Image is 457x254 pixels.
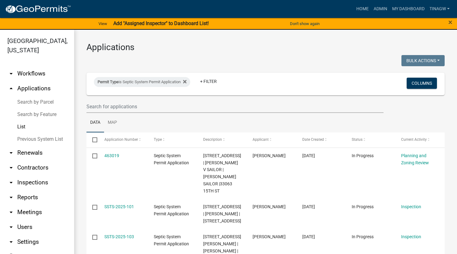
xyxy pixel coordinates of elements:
[154,153,189,165] span: Septic System Permit Application
[401,153,429,165] a: Planning and Zoning Review
[7,149,15,157] i: arrow_drop_down
[7,194,15,201] i: arrow_drop_down
[302,234,315,239] span: 08/10/2025
[407,78,437,89] button: Columns
[104,153,119,158] a: 463019
[371,3,390,15] a: Admin
[195,76,222,87] a: + Filter
[287,19,322,29] button: Don't show again
[98,80,119,84] span: Permit Type
[247,132,296,147] datatable-header-cell: Applicant
[7,209,15,216] i: arrow_drop_down
[302,153,315,158] span: 08/12/2025
[104,234,134,239] a: SSTS-2025-103
[7,164,15,171] i: arrow_drop_down
[448,19,452,26] button: Close
[302,204,315,209] span: 08/10/2025
[302,137,324,142] span: Date Created
[296,132,346,147] datatable-header-cell: Date Created
[203,204,241,223] span: 11427 WILTON BRIDGE RD | JILLAYNE RAETZ |11427 WILTON BRIDGE RD
[154,137,162,142] span: Type
[352,137,363,142] span: Status
[197,132,247,147] datatable-header-cell: Description
[395,132,445,147] datatable-header-cell: Current Activity
[7,223,15,231] i: arrow_drop_down
[7,85,15,92] i: arrow_drop_up
[7,179,15,186] i: arrow_drop_down
[401,234,421,239] a: Inspection
[94,77,190,87] div: is Septic System Permit Application
[86,113,104,133] a: Data
[104,113,121,133] a: Map
[390,3,427,15] a: My Dashboard
[352,204,374,209] span: In Progress
[7,238,15,246] i: arrow_drop_down
[448,18,452,27] span: ×
[86,132,98,147] datatable-header-cell: Select
[7,70,15,77] i: arrow_drop_down
[104,137,138,142] span: Application Number
[154,204,189,216] span: Septic System Permit Application
[203,137,222,142] span: Description
[98,132,148,147] datatable-header-cell: Application Number
[96,19,110,29] a: View
[352,234,374,239] span: In Progress
[154,234,189,246] span: Septic System Permit Application
[401,137,427,142] span: Current Activity
[253,204,286,209] span: Phillip Schleicher
[401,55,445,66] button: Bulk Actions
[86,100,384,113] input: Search for applications
[253,137,269,142] span: Applicant
[203,153,241,193] span: 33063 15TH ST | CASSANDRA V SAILOR | SETH L SAILOR |33063 15TH ST
[352,153,374,158] span: In Progress
[253,153,286,158] span: Cassandra Sailor
[401,204,421,209] a: Inspection
[253,234,286,239] span: Phillip Schleicher
[427,3,452,15] a: TinaGW
[346,132,395,147] datatable-header-cell: Status
[354,3,371,15] a: Home
[104,204,134,209] a: SSTS-2025-101
[86,42,445,53] h3: Applications
[148,132,197,147] datatable-header-cell: Type
[113,20,209,26] strong: Add "Assigned Inspector" to Dashboard List!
